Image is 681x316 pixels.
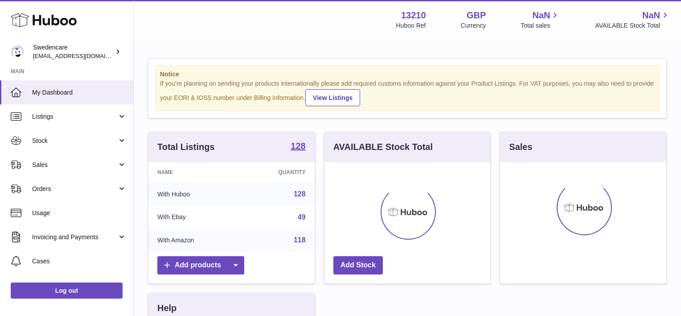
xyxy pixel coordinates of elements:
img: gemma.horsfield@swedencare.co.uk [11,45,24,58]
a: NaN AVAILABLE Stock Total [595,9,670,30]
span: Listings [32,112,117,121]
span: AVAILABLE Stock Total [595,21,670,30]
th: Quantity [239,162,315,183]
div: Currency [461,21,486,30]
span: Sales [32,161,117,169]
td: With Huboo [148,183,239,206]
div: Huboo Ref [396,21,426,30]
span: NaN [642,9,660,21]
a: 128 [294,190,306,198]
a: Add Stock [333,256,383,274]
th: Name [148,162,239,183]
td: With Ebay [148,206,239,229]
strong: 128 [291,141,305,150]
a: View Listings [305,89,360,106]
a: NaN Total sales [521,9,560,30]
td: With Amazon [148,229,239,252]
a: 118 [294,236,306,244]
strong: GBP [467,9,486,21]
span: Total sales [521,21,560,30]
span: My Dashboard [32,88,127,97]
h3: AVAILABLE Stock Total [333,141,433,153]
h3: Help [157,302,176,314]
strong: 13210 [401,9,426,21]
strong: Notice [160,70,655,79]
span: NaN [532,9,550,21]
span: Invoicing and Payments [32,233,117,241]
div: If you're planning on sending your products internationally please add required customs informati... [160,79,655,106]
span: Orders [32,185,117,193]
span: [EMAIL_ADDRESS][DOMAIN_NAME] [33,52,131,59]
div: Swedencare [33,43,113,60]
span: Cases [32,257,127,266]
a: Add products [157,256,244,274]
a: Log out [11,283,123,299]
a: 49 [298,213,306,221]
span: Stock [32,137,117,145]
h3: Sales [509,141,532,153]
a: 128 [291,141,305,152]
span: Usage [32,209,127,217]
h3: Total Listings [157,141,215,153]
